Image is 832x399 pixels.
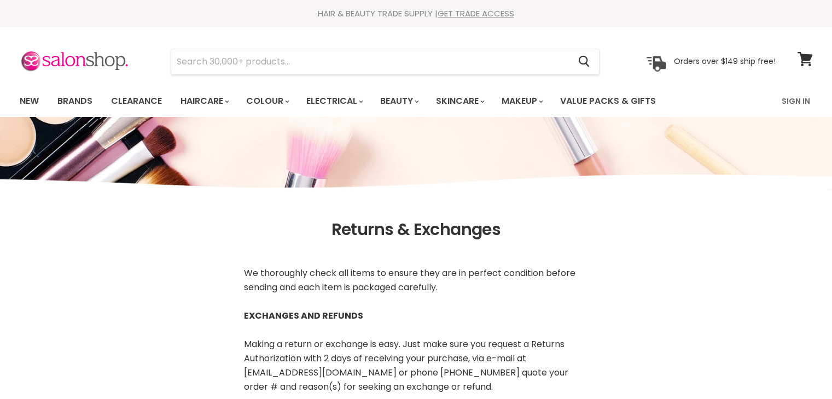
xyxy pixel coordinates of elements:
a: Skincare [428,90,491,113]
a: Makeup [493,90,550,113]
span: Making a return or exchange is easy. Just make sure you request a Returns Authorization with 2 da... [244,338,568,393]
a: Beauty [372,90,426,113]
a: Electrical [298,90,370,113]
a: Clearance [103,90,170,113]
span: We thoroughly check all items to ensure they are in perfect condition before sending and each ite... [244,267,575,294]
ul: Main menu [11,85,720,117]
h1: Returns & Exchanges [20,220,813,239]
nav: Main [6,85,827,117]
input: Search [171,49,570,74]
a: Colour [238,90,296,113]
p: Orders over $149 ship free! [674,56,776,66]
a: Haircare [172,90,236,113]
a: GET TRADE ACCESS [438,8,514,19]
button: Search [570,49,599,74]
strong: EXCHANGES AND REFUNDS [244,309,363,322]
form: Product [171,49,600,75]
a: Brands [49,90,101,113]
a: Sign In [775,90,817,113]
a: Value Packs & Gifts [552,90,664,113]
div: HAIR & BEAUTY TRADE SUPPLY | [6,8,827,19]
a: New [11,90,47,113]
